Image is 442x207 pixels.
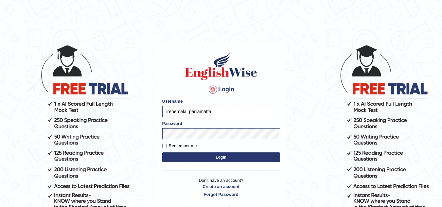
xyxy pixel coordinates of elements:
[162,84,280,95] h4: Login
[162,177,280,198] p: Don't have an account?
[162,144,167,148] input: Remember me
[162,152,280,162] button: Login
[162,191,280,198] a: Forgot Password
[162,183,280,190] a: Create an account
[184,52,258,81] img: Logo of English Wise sign in for intelligent practice with AI
[162,143,197,149] label: Remember me
[162,120,182,127] label: Password
[162,98,183,104] label: Username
